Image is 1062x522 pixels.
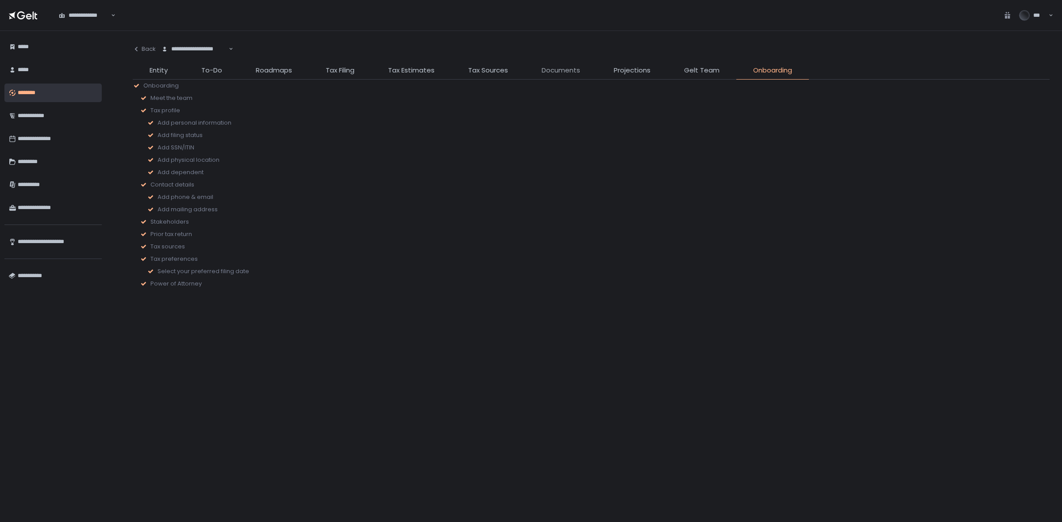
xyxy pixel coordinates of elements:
[158,168,204,176] span: Add dependent
[150,65,168,76] span: Entity
[150,181,194,189] span: Contact details
[388,65,435,76] span: Tax Estimates
[109,11,110,20] input: Search for option
[158,144,194,152] span: Add SSN/ITIN
[542,65,580,76] span: Documents
[150,243,185,251] span: Tax sources
[150,94,192,102] span: Meet the team
[150,107,180,114] span: Tax profile
[158,131,203,139] span: Add filing status
[158,206,218,213] span: Add mailing address
[468,65,508,76] span: Tax Sources
[256,65,292,76] span: Roadmaps
[150,280,202,288] span: Power of Attorney
[133,45,156,53] div: Back
[158,156,219,164] span: Add physical location
[684,65,720,76] span: Gelt Team
[158,119,231,127] span: Add personal information
[614,65,650,76] span: Projections
[150,230,192,238] span: Prior tax return
[753,65,792,76] span: Onboarding
[143,82,179,90] span: Onboarding
[158,267,249,275] span: Select your preferred filing date
[53,6,115,24] div: Search for option
[133,40,156,58] button: Back
[150,255,198,263] span: Tax preferences
[201,65,222,76] span: To-Do
[156,40,233,58] div: Search for option
[150,218,189,226] span: Stakeholders
[326,65,354,76] span: Tax Filing
[158,193,213,201] span: Add phone & email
